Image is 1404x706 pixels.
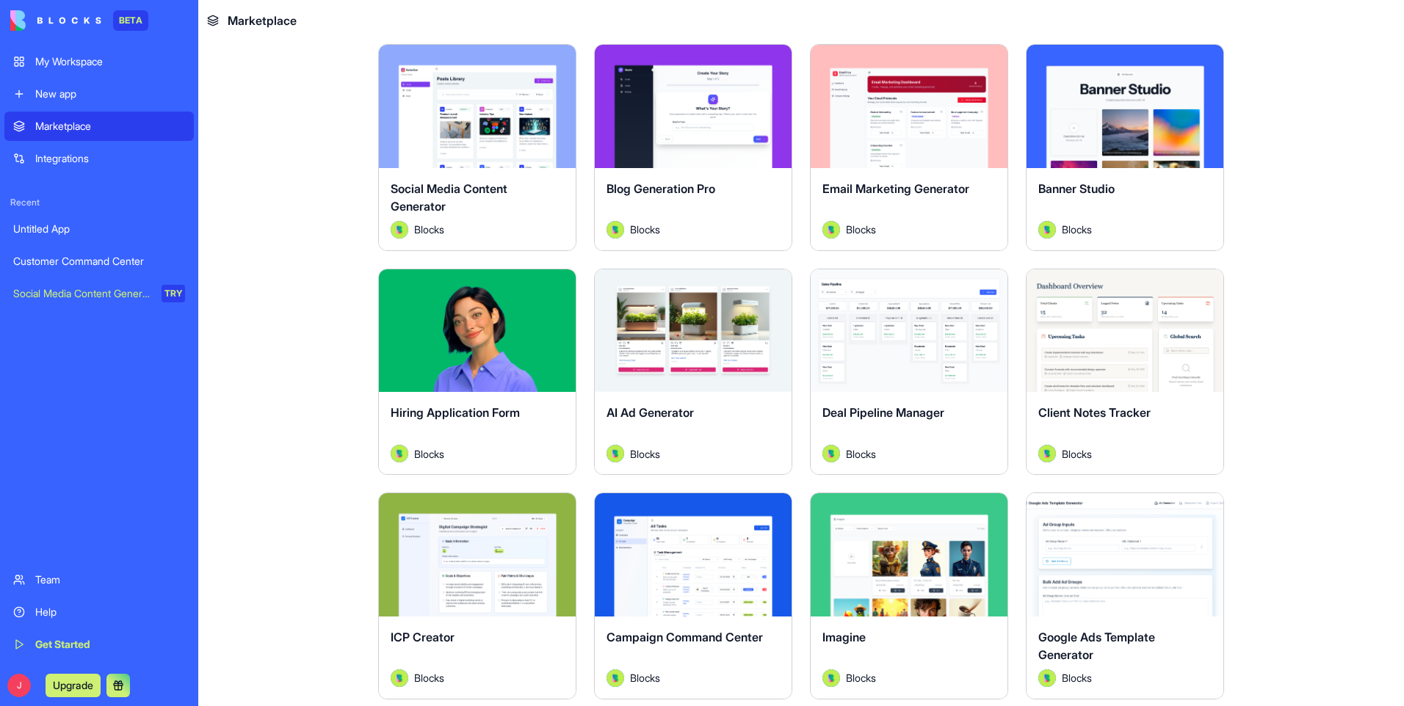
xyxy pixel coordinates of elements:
button: Upgrade [46,674,101,697]
div: Integrations [35,151,185,166]
img: Avatar [391,221,408,239]
span: Deal Pipeline Manager [822,405,944,420]
a: Untitled App [4,214,194,244]
span: Imagine [822,630,866,644]
a: Marketplace [4,112,194,141]
img: Avatar [822,669,840,687]
img: Avatar [607,221,624,239]
div: Marketplace [35,119,185,134]
a: ICP CreatorAvatarBlocks [378,492,576,699]
img: Avatar [391,669,408,687]
a: Get Started [4,630,194,659]
span: Blocks [630,670,660,685]
div: New app [35,87,185,101]
img: Avatar [1038,221,1056,239]
span: J [7,674,31,697]
div: My Workspace [35,54,185,69]
span: Blocks [846,222,876,237]
div: Team [35,572,185,587]
div: TRY [162,285,185,302]
a: Google Ads Template GeneratorAvatarBlocks [1026,492,1224,699]
a: Campaign Command CenterAvatarBlocks [594,492,792,699]
a: Social Media Content GeneratorAvatarBlocks [378,44,576,251]
span: Blocks [414,446,444,462]
a: AI Ad GeneratorAvatarBlocks [594,269,792,476]
div: Get Started [35,637,185,652]
div: BETA [113,10,148,31]
a: Deal Pipeline ManagerAvatarBlocks [810,269,1008,476]
img: Avatar [822,221,840,239]
img: Avatar [1038,445,1056,462]
a: Team [4,565,194,594]
span: Hiring Application Form [391,405,520,420]
a: My Workspace [4,47,194,76]
span: Blocks [1062,222,1092,237]
a: New app [4,79,194,109]
a: Banner StudioAvatarBlocks [1026,44,1224,251]
a: Upgrade [46,677,101,692]
a: Customer Command Center [4,247,194,276]
span: Blocks [1062,670,1092,685]
span: Blocks [846,446,876,462]
img: logo [10,10,101,31]
img: Avatar [607,669,624,687]
a: Help [4,597,194,627]
a: Client Notes TrackerAvatarBlocks [1026,269,1224,476]
a: Social Media Content GeneratorTRY [4,279,194,308]
a: ImagineAvatarBlocks [810,492,1008,699]
img: Avatar [607,445,624,462]
span: Email Marketing Generator [822,181,969,196]
div: Social Media Content Generator [13,286,151,301]
img: Avatar [822,445,840,462]
span: Blocks [414,670,444,685]
span: Blocks [1062,446,1092,462]
div: Help [35,605,185,619]
a: Email Marketing GeneratorAvatarBlocks [810,44,1008,251]
a: Hiring Application FormAvatarBlocks [378,269,576,476]
span: Blocks [630,222,660,237]
span: Recent [4,197,194,208]
span: Google Ads Template Generator [1038,630,1155,662]
a: Blog Generation ProAvatarBlocks [594,44,792,251]
img: Avatar [1038,669,1056,687]
span: ICP Creator [391,630,455,644]
span: Banner Studio [1038,181,1115,196]
a: BETA [10,10,148,31]
span: AI Ad Generator [607,405,694,420]
span: Blog Generation Pro [607,181,715,196]
span: Campaign Command Center [607,630,763,644]
span: Marketplace [228,12,297,29]
div: Untitled App [13,222,185,236]
a: Integrations [4,144,194,173]
span: Client Notes Tracker [1038,405,1151,420]
div: Customer Command Center [13,254,185,269]
span: Blocks [846,670,876,685]
span: Social Media Content Generator [391,181,507,214]
span: Blocks [630,446,660,462]
img: Avatar [391,445,408,462]
span: Blocks [414,222,444,237]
